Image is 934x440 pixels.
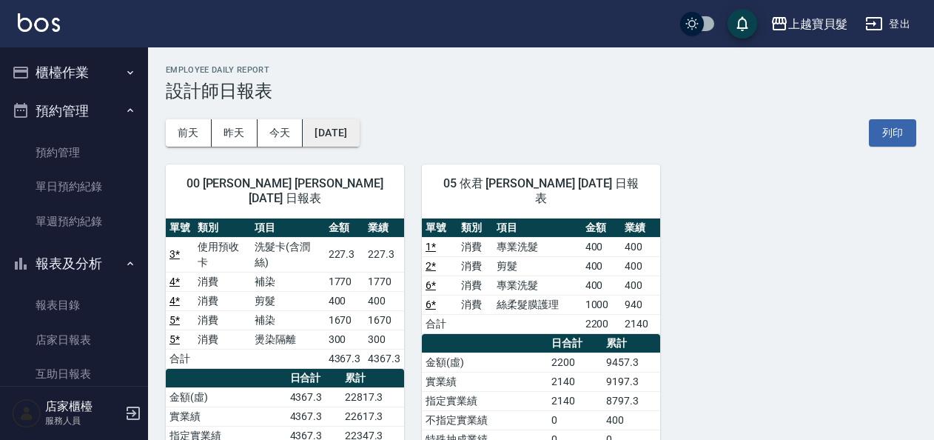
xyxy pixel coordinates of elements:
table: a dense table [166,219,404,369]
th: 金額 [582,219,621,238]
h3: 設計師日報表 [166,81,916,101]
td: 1670 [364,310,404,330]
p: 服務人員 [45,414,121,427]
td: 燙染隔離 [251,330,325,349]
button: save [728,9,757,39]
td: 指定實業績 [422,391,548,410]
td: 消費 [457,256,493,276]
a: 單週預約紀錄 [6,204,142,239]
td: 400 [582,237,621,256]
a: 單日預約紀錄 [6,170,142,204]
td: 0 [548,410,603,430]
th: 業績 [621,219,660,238]
td: 4367.3 [325,349,365,368]
td: 補染 [251,310,325,330]
td: 實業績 [422,372,548,391]
a: 預約管理 [6,136,142,170]
td: 2140 [548,391,603,410]
td: 補染 [251,272,325,291]
td: 940 [621,295,660,314]
h2: Employee Daily Report [166,65,916,75]
td: 1770 [364,272,404,291]
table: a dense table [422,219,660,334]
th: 單號 [422,219,457,238]
td: 300 [364,330,404,349]
td: 400 [325,291,365,310]
td: 1670 [325,310,365,330]
td: 2200 [582,314,621,333]
td: 9457.3 [602,353,660,372]
button: 昨天 [212,119,258,147]
td: 22817.3 [341,387,404,407]
td: 4367.3 [364,349,404,368]
td: 1770 [325,272,365,291]
td: 消費 [194,310,251,330]
button: 列印 [869,119,916,147]
td: 金額(虛) [166,387,286,407]
td: 專業洗髮 [493,276,581,295]
td: 絲柔髮膜護理 [493,295,581,314]
td: 400 [621,276,660,295]
td: 專業洗髮 [493,237,581,256]
td: 消費 [194,291,251,310]
span: 00 [PERSON_NAME] [PERSON_NAME] [DATE] 日報表 [184,176,386,206]
button: [DATE] [303,119,359,147]
th: 類別 [194,219,251,238]
td: 8797.3 [602,391,660,410]
th: 業績 [364,219,404,238]
td: 消費 [194,272,251,291]
td: 300 [325,330,365,349]
td: 1000 [582,295,621,314]
img: Person [12,399,41,428]
td: 9197.3 [602,372,660,391]
td: 洗髮卡(含潤絲) [251,237,325,272]
td: 消費 [457,237,493,256]
img: Logo [18,13,60,32]
td: 400 [364,291,404,310]
td: 金額(虛) [422,353,548,372]
td: 剪髮 [251,291,325,310]
th: 類別 [457,219,493,238]
td: 2200 [548,353,603,372]
th: 單號 [166,219,194,238]
h5: 店家櫃檯 [45,399,121,414]
th: 日合計 [286,369,341,388]
td: 400 [582,256,621,276]
a: 互助日報表 [6,357,142,391]
th: 累計 [602,334,660,353]
td: 400 [602,410,660,430]
td: 227.3 [325,237,365,272]
a: 店家日報表 [6,323,142,357]
td: 不指定實業績 [422,410,548,430]
td: 22617.3 [341,407,404,426]
button: 登出 [859,10,916,38]
th: 項目 [493,219,581,238]
td: 使用預收卡 [194,237,251,272]
td: 227.3 [364,237,404,272]
button: 前天 [166,119,212,147]
button: 今天 [258,119,303,147]
td: 4367.3 [286,387,341,407]
th: 項目 [251,219,325,238]
a: 報表目錄 [6,288,142,322]
td: 400 [621,256,660,276]
td: 2140 [621,314,660,333]
button: 上越寶貝髮 [765,9,853,39]
td: 合計 [166,349,194,368]
td: 消費 [457,276,493,295]
td: 4367.3 [286,407,341,426]
span: 05 依君 [PERSON_NAME] [DATE] 日報表 [440,176,642,206]
th: 日合計 [548,334,603,353]
td: 合計 [422,314,457,333]
th: 金額 [325,219,365,238]
button: 預約管理 [6,92,142,130]
div: 上越寶貝髮 [788,15,847,33]
button: 報表及分析 [6,244,142,283]
td: 剪髮 [493,256,581,276]
td: 消費 [457,295,493,314]
th: 累計 [341,369,404,388]
td: 2140 [548,372,603,391]
td: 消費 [194,330,251,349]
td: 實業績 [166,407,286,426]
td: 400 [621,237,660,256]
